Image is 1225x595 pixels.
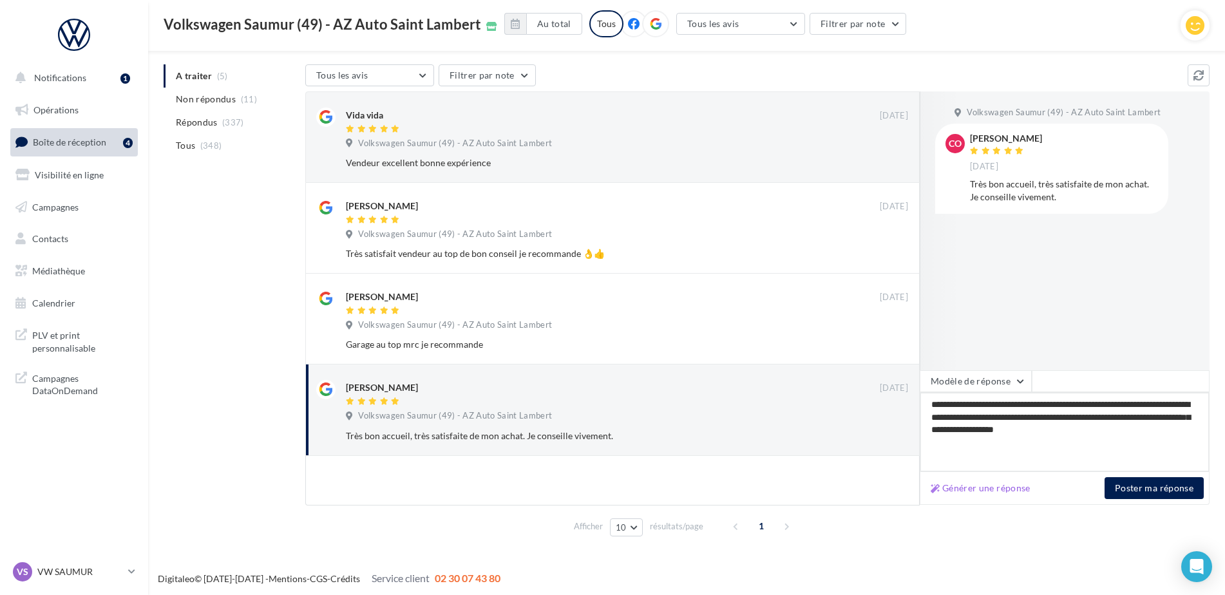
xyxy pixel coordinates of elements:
span: 1 [751,516,772,536]
a: Médiathèque [8,258,140,285]
span: Volkswagen Saumur (49) - AZ Auto Saint Lambert [164,17,481,32]
button: Poster ma réponse [1105,477,1204,499]
span: Volkswagen Saumur (49) - AZ Auto Saint Lambert [358,410,552,422]
span: Volkswagen Saumur (49) - AZ Auto Saint Lambert [358,319,552,331]
a: Digitaleo [158,573,195,584]
button: Tous les avis [305,64,434,86]
span: (337) [222,117,244,127]
span: Campagnes [32,201,79,212]
div: [PERSON_NAME] [970,134,1042,143]
a: Campagnes [8,194,140,221]
a: PLV et print personnalisable [8,321,140,359]
span: Répondus [176,116,218,129]
div: [PERSON_NAME] [346,290,418,303]
span: PLV et print personnalisable [32,326,133,354]
span: Volkswagen Saumur (49) - AZ Auto Saint Lambert [358,229,552,240]
span: Médiathèque [32,265,85,276]
a: Contacts [8,225,140,252]
div: [PERSON_NAME] [346,200,418,212]
button: Générer une réponse [926,480,1036,496]
span: Notifications [34,72,86,83]
span: 02 30 07 43 80 [435,572,500,584]
span: Tous les avis [687,18,739,29]
div: Vida vida [346,109,383,122]
span: Visibilité en ligne [35,169,104,180]
div: Garage au top mrc je recommande [346,338,824,351]
span: Tous [176,139,195,152]
span: [DATE] [880,201,908,212]
button: Au total [526,13,582,35]
div: Tous [589,10,623,37]
span: [DATE] [880,110,908,122]
div: 4 [123,138,133,148]
button: 10 [610,518,643,536]
div: Très bon accueil, très satisfaite de mon achat. Je conseille vivement. [346,430,824,442]
div: 1 [120,73,130,84]
button: Au total [504,13,582,35]
div: [PERSON_NAME] [346,381,418,394]
span: Non répondus [176,93,236,106]
button: Filtrer par note [439,64,536,86]
span: (11) [241,94,257,104]
a: VS VW SAUMUR [10,560,138,584]
a: CGS [310,573,327,584]
span: Calendrier [32,297,75,308]
span: VS [17,565,28,578]
a: Opérations [8,97,140,124]
span: Volkswagen Saumur (49) - AZ Auto Saint Lambert [358,138,552,149]
a: Calendrier [8,290,140,317]
button: Notifications 1 [8,64,135,91]
span: Service client [372,572,430,584]
span: Afficher [574,520,603,533]
span: [DATE] [880,382,908,394]
button: Tous les avis [676,13,805,35]
span: Tous les avis [316,70,368,80]
button: Filtrer par note [810,13,907,35]
p: VW SAUMUR [37,565,123,578]
span: Volkswagen Saumur (49) - AZ Auto Saint Lambert [967,107,1161,118]
div: Vendeur excellent bonne expérience [346,156,824,169]
span: Contacts [32,233,68,244]
a: Mentions [269,573,307,584]
button: Modèle de réponse [920,370,1032,392]
a: Campagnes DataOnDemand [8,364,140,402]
a: Crédits [330,573,360,584]
a: Boîte de réception4 [8,128,140,156]
a: Visibilité en ligne [8,162,140,189]
span: Boîte de réception [33,137,106,147]
span: 10 [616,522,627,533]
span: [DATE] [970,161,998,173]
span: Campagnes DataOnDemand [32,370,133,397]
span: © [DATE]-[DATE] - - - [158,573,500,584]
span: Opérations [33,104,79,115]
span: [DATE] [880,292,908,303]
span: co [949,137,962,150]
span: résultats/page [650,520,703,533]
span: (348) [200,140,222,151]
div: Très satisfait vendeur au top de bon conseil je recommande 👌👍 [346,247,824,260]
div: Très bon accueil, très satisfaite de mon achat. Je conseille vivement. [970,178,1158,203]
div: Open Intercom Messenger [1181,551,1212,582]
